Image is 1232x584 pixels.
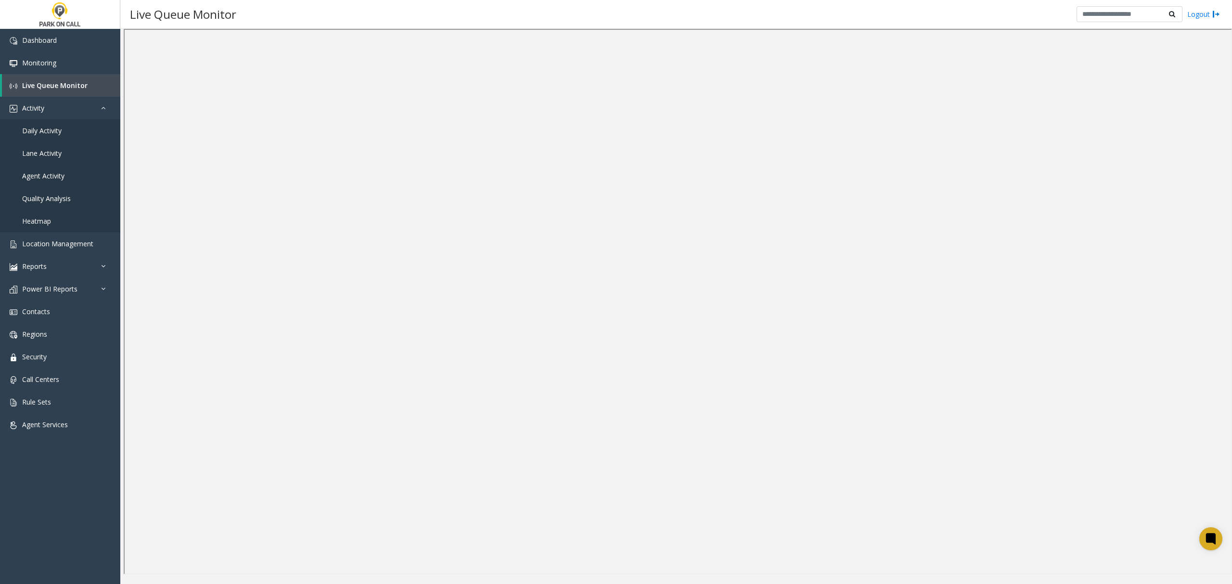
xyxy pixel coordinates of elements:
img: 'icon' [10,241,17,248]
img: 'icon' [10,354,17,361]
img: logout [1212,9,1220,19]
span: Rule Sets [22,397,51,406]
span: Location Management [22,239,93,248]
img: 'icon' [10,331,17,339]
img: 'icon' [10,399,17,406]
span: Contacts [22,307,50,316]
img: 'icon' [10,308,17,316]
img: 'icon' [10,421,17,429]
span: Call Centers [22,375,59,384]
span: Dashboard [22,36,57,45]
span: Security [22,352,47,361]
a: Logout [1187,9,1220,19]
h3: Live Queue Monitor [125,2,241,26]
span: Quality Analysis [22,194,71,203]
img: 'icon' [10,286,17,293]
img: 'icon' [10,60,17,67]
img: 'icon' [10,105,17,113]
a: Live Queue Monitor [2,74,120,97]
span: Live Queue Monitor [22,81,88,90]
span: Reports [22,262,47,271]
span: Monitoring [22,58,56,67]
img: 'icon' [10,263,17,271]
img: 'icon' [10,82,17,90]
span: Heatmap [22,216,51,226]
span: Regions [22,330,47,339]
span: Agent Activity [22,171,64,180]
img: 'icon' [10,376,17,384]
span: Power BI Reports [22,284,77,293]
img: 'icon' [10,37,17,45]
span: Agent Services [22,420,68,429]
span: Lane Activity [22,149,62,158]
span: Activity [22,103,44,113]
span: Daily Activity [22,126,62,135]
